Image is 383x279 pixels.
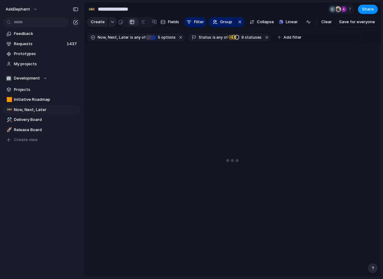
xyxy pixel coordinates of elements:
span: Development [14,75,40,81]
a: My projects [3,59,81,69]
a: 🛠️Delivery Board [3,115,81,124]
span: any of [133,35,145,40]
div: 🟧 [7,96,11,103]
button: Fields [158,17,182,27]
span: options [156,35,176,40]
span: Status [199,35,211,40]
button: Collapse [247,17,276,27]
span: Now, Next, Later [14,107,78,113]
button: Create view [3,135,81,144]
span: 9 [240,35,245,40]
a: 🚀Release Board [3,125,81,135]
button: 5 options [146,34,177,41]
span: is [130,35,133,40]
span: Feedback [14,31,78,37]
button: 🚥 [6,107,12,113]
button: Clear [319,17,334,27]
button: 9 statuses [228,34,263,41]
span: Now, Next, Later [98,35,129,40]
div: 🚥 [7,106,11,113]
span: Prototypes [14,51,78,57]
span: AskElephant [6,6,30,12]
a: Feedback [3,29,81,38]
span: Projects [14,87,78,93]
span: Save for everyone [339,19,375,25]
span: Create view [14,137,38,143]
span: statuses [240,35,262,40]
button: 🏢Development [3,74,81,83]
button: 🚥 [87,4,97,14]
span: Initiative Roadmap [14,97,78,103]
span: 7 [349,6,353,12]
a: 🟧Initiative Roadmap [3,95,81,104]
span: Create [91,19,105,25]
span: Collapse [257,19,274,25]
span: is [213,35,216,40]
button: 🛠️ [6,117,12,123]
div: 🏢 [6,75,12,81]
button: 🟧 [6,97,12,103]
span: Clear [321,19,332,25]
button: isany of [129,34,147,41]
span: Group [220,19,232,25]
button: Save for everyone [336,17,378,27]
div: 🚥 [88,5,95,13]
button: Add filter [274,33,305,42]
span: 1437 [67,41,78,47]
a: 🚥Now, Next, Later [3,105,81,114]
button: Filter [184,17,206,27]
button: Group [209,17,235,27]
span: Linear [286,19,298,25]
a: Prototypes [3,49,81,58]
span: Add filter [284,35,302,40]
button: AskElephant [3,4,41,14]
button: Share [358,5,378,14]
button: Create [87,17,108,27]
span: Share [362,6,374,12]
span: Fields [168,19,179,25]
div: 🛠️ [7,116,11,123]
a: Projects [3,85,81,94]
span: Delivery Board [14,117,78,123]
div: 🚀 [7,126,11,133]
span: My projects [14,61,78,67]
a: Requests1437 [3,39,81,49]
span: any of [216,35,228,40]
span: Filter [194,19,204,25]
button: isany of [211,34,229,41]
span: Release Board [14,127,78,133]
span: Requests [14,41,65,47]
button: Linear [276,17,300,27]
button: 🚀 [6,127,12,133]
span: 5 [156,35,161,40]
